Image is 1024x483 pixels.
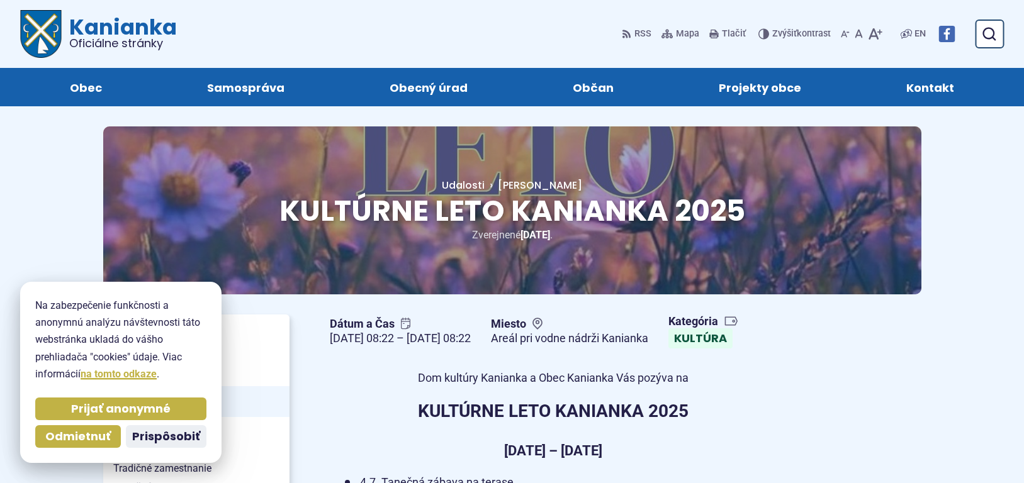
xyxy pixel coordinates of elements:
[35,397,206,420] button: Prijať anonymné
[113,459,279,478] span: Tradičné zamestnanie
[132,430,200,444] span: Prispôsobiť
[330,317,471,331] span: Dátum a Čas
[207,68,284,106] span: Samospráva
[62,16,177,49] span: Kanianka
[555,401,689,421] strong: KANIANKA 2025
[126,425,206,448] button: Prispôsobiť
[622,21,654,47] a: RSS
[35,297,206,382] p: Na zabezpečenie funkčnosti a anonymnú analýzu návštevnosti táto webstránka ukladá do vášho prehli...
[634,26,651,42] span: RSS
[71,402,171,416] span: Prijať anonymné
[912,26,928,42] a: EN
[103,459,290,478] a: Tradičné zamestnanie
[390,68,468,106] span: Obecný úrad
[279,191,745,231] span: KULTÚRNE LETO KANIANKA 2025
[520,229,550,241] span: [DATE]
[20,10,62,58] img: Prejsť na domovskú stránku
[533,68,654,106] a: Občan
[143,226,881,243] p: Zverejnené .
[504,443,602,458] strong: [DATE] – [DATE]
[330,369,777,388] p: Dom kultúry Kanianka a Obec Kanianka Vás pozýva na
[668,328,733,348] a: Kultúra
[330,331,471,346] figcaption: [DATE] 08:22 – [DATE] 08:22
[719,68,801,106] span: Projekty obce
[906,68,954,106] span: Kontakt
[418,401,551,421] strong: KULTÚRNE LETO
[707,21,748,47] button: Tlačiť
[852,21,865,47] button: Nastaviť pôvodnú veľkosť písma
[659,21,702,47] a: Mapa
[676,26,699,42] span: Mapa
[69,38,177,49] span: Oficiálne stránky
[772,29,831,40] span: kontrast
[491,331,648,346] figcaption: Areál pri vodne nádrži Kanianka
[838,21,852,47] button: Zmenšiť veľkosť písma
[498,178,582,192] span: [PERSON_NAME]
[35,425,121,448] button: Odmietnuť
[668,314,738,329] span: Kategória
[81,368,157,380] a: na tomto odkaze
[758,21,833,47] button: Zvýšiťkontrast
[442,178,485,192] a: Udalosti
[678,68,841,106] a: Projekty obce
[350,68,508,106] a: Obecný úrad
[70,68,102,106] span: Obec
[866,68,994,106] a: Kontakt
[485,178,582,192] a: [PERSON_NAME]
[938,26,955,42] img: Prejsť na Facebook stránku
[865,21,885,47] button: Zväčšiť veľkosť písma
[167,68,325,106] a: Samospráva
[772,28,797,39] span: Zvýšiť
[491,317,648,331] span: Miesto
[20,10,177,58] a: Logo Kanianka, prejsť na domovskú stránku.
[573,68,614,106] span: Občan
[30,68,142,106] a: Obec
[722,29,746,40] span: Tlačiť
[45,430,111,444] span: Odmietnuť
[914,26,926,42] span: EN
